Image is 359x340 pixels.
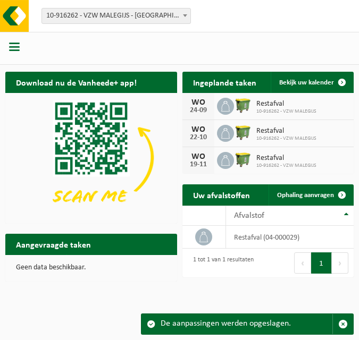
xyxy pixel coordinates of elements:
[294,252,311,274] button: Previous
[256,100,316,108] span: Restafval
[16,264,166,271] p: Geen data beschikbaar.
[234,150,252,168] img: WB-1100-HPE-GN-50
[271,72,353,93] a: Bekijk uw kalender
[256,127,316,135] span: Restafval
[5,72,147,92] h2: Download nu de Vanheede+ app!
[234,96,252,114] img: WB-1100-HPE-GN-50
[234,123,252,141] img: WB-1100-HPE-GN-50
[256,163,316,169] span: 10-916262 - VZW MALEGIJS
[277,192,334,199] span: Ophaling aanvragen
[332,252,348,274] button: Next
[269,184,353,206] a: Ophaling aanvragen
[279,79,334,86] span: Bekijk uw kalender
[41,8,191,24] span: 10-916262 - VZW MALEGIJS - LONDERZEEL
[188,98,209,107] div: WO
[188,125,209,134] div: WO
[5,234,102,254] h2: Aangevraagde taken
[161,314,332,334] div: De aanpassingen werden opgeslagen.
[311,252,332,274] button: 1
[256,154,316,163] span: Restafval
[188,152,209,161] div: WO
[182,72,267,92] h2: Ingeplande taken
[256,135,316,142] span: 10-916262 - VZW MALEGIJS
[188,107,209,114] div: 24-09
[188,251,254,275] div: 1 tot 1 van 1 resultaten
[188,161,209,168] div: 19-11
[42,8,190,23] span: 10-916262 - VZW MALEGIJS - LONDERZEEL
[188,134,209,141] div: 22-10
[226,226,354,249] td: restafval (04-000029)
[5,93,177,222] img: Download de VHEPlus App
[182,184,261,205] h2: Uw afvalstoffen
[256,108,316,115] span: 10-916262 - VZW MALEGIJS
[234,211,264,220] span: Afvalstof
